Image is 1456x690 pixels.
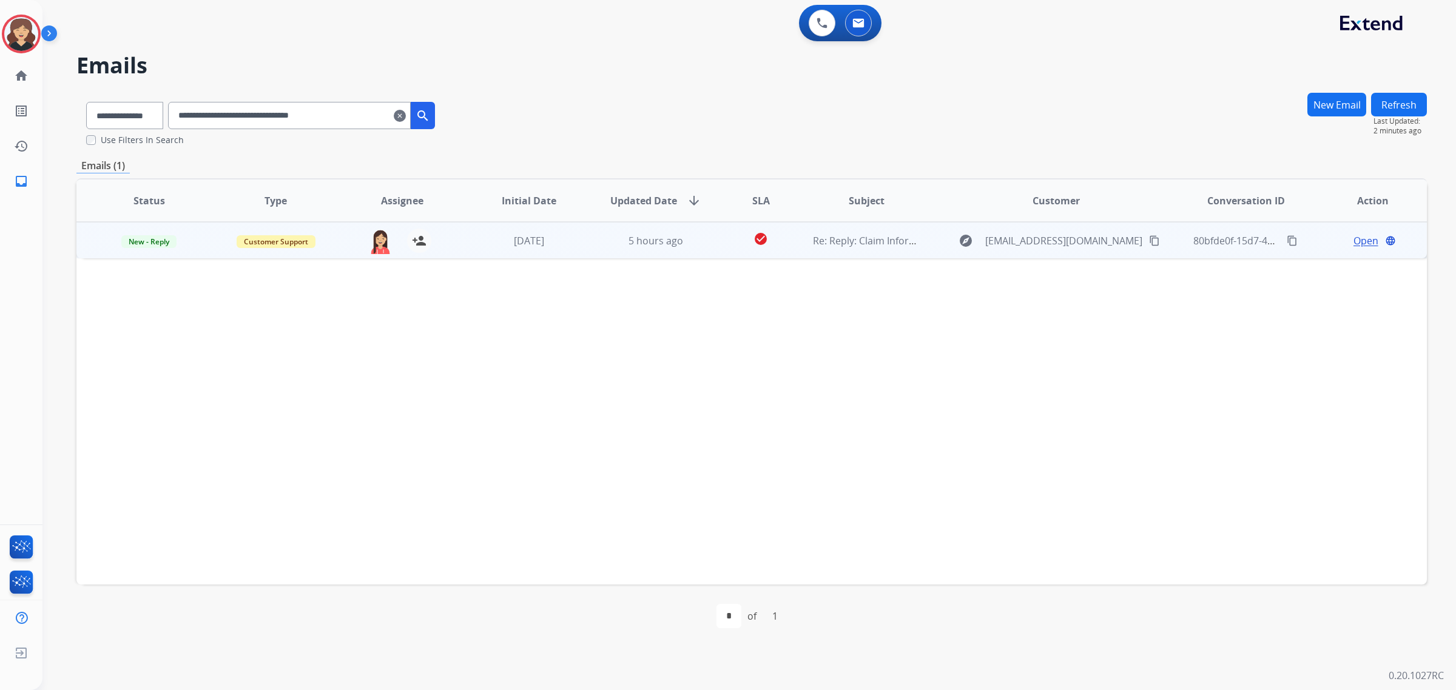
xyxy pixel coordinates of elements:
[629,234,683,247] span: 5 hours ago
[1149,235,1160,246] mat-icon: content_copy
[4,17,38,51] img: avatar
[14,174,29,189] mat-icon: inbox
[1207,193,1285,208] span: Conversation ID
[753,232,768,246] mat-icon: check_circle
[237,235,315,248] span: Customer Support
[416,109,430,123] mat-icon: search
[752,193,770,208] span: SLA
[1373,126,1427,136] span: 2 minutes ago
[813,234,1105,247] span: Re: Reply: Claim Information and Overview of the Circumstances
[133,193,165,208] span: Status
[687,193,701,208] mat-icon: arrow_downward
[368,229,393,254] img: agent-avatar
[394,109,406,123] mat-icon: clear
[101,134,184,146] label: Use Filters In Search
[514,234,544,247] span: [DATE]
[1287,235,1298,246] mat-icon: content_copy
[1373,116,1427,126] span: Last Updated:
[76,158,130,173] p: Emails (1)
[1385,235,1396,246] mat-icon: language
[747,609,757,623] div: of
[1193,234,1379,247] span: 80bfde0f-15d7-43b3-ac0e-e91d5d30d661
[265,193,287,208] span: Type
[610,193,677,208] span: Updated Date
[121,235,177,248] span: New - Reply
[849,193,885,208] span: Subject
[985,233,1142,248] span: [EMAIL_ADDRESS][DOMAIN_NAME]
[14,69,29,83] mat-icon: home
[14,104,29,118] mat-icon: list_alt
[763,604,787,628] div: 1
[959,233,973,248] mat-icon: explore
[412,233,426,248] mat-icon: person_add
[1307,93,1366,116] button: New Email
[76,53,1427,78] h2: Emails
[381,193,423,208] span: Assignee
[14,139,29,153] mat-icon: history
[1300,179,1427,222] th: Action
[1353,233,1378,248] span: Open
[1371,93,1427,116] button: Refresh
[502,193,556,208] span: Initial Date
[1389,668,1444,683] p: 0.20.1027RC
[1033,193,1080,208] span: Customer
